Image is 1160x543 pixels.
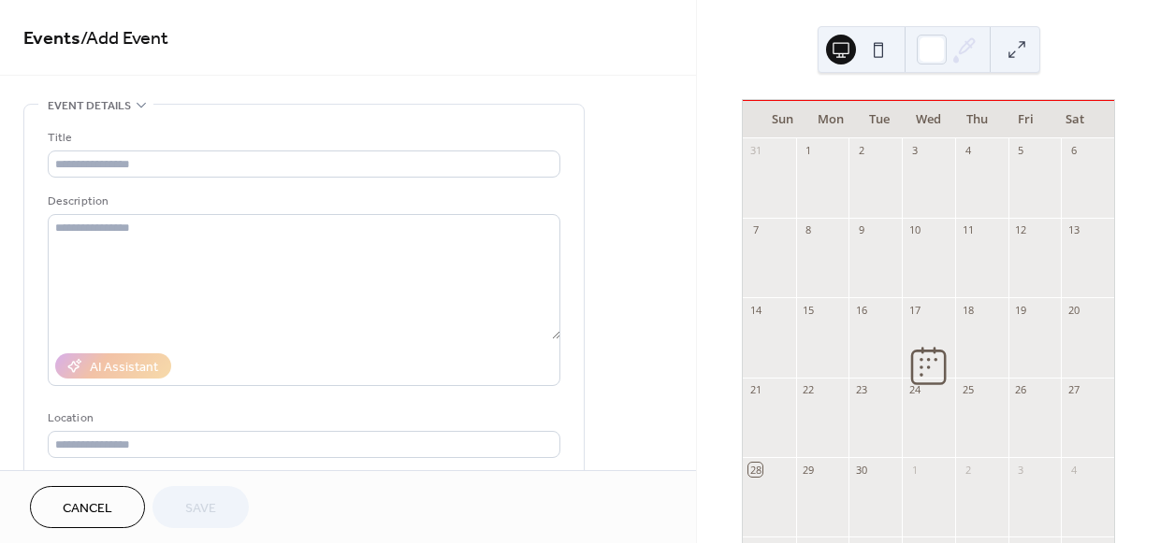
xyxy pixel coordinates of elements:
[748,223,762,237] div: 7
[48,192,557,211] div: Description
[63,499,112,519] span: Cancel
[1066,223,1080,237] div: 13
[1014,463,1028,477] div: 3
[907,303,921,317] div: 17
[802,303,816,317] div: 15
[806,101,855,138] div: Mon
[961,144,975,158] div: 4
[1066,303,1080,317] div: 20
[802,223,816,237] div: 8
[953,101,1002,138] div: Thu
[1014,383,1028,397] div: 26
[30,486,145,528] button: Cancel
[1014,223,1028,237] div: 12
[961,223,975,237] div: 11
[23,21,80,57] a: Events
[1051,101,1099,138] div: Sat
[1066,144,1080,158] div: 6
[802,144,816,158] div: 1
[1066,463,1080,477] div: 4
[854,144,868,158] div: 2
[961,303,975,317] div: 18
[1002,101,1051,138] div: Fri
[961,463,975,477] div: 2
[907,223,921,237] div: 10
[855,101,904,138] div: Tue
[748,383,762,397] div: 21
[854,303,868,317] div: 16
[48,96,131,116] span: Event details
[748,144,762,158] div: 31
[961,383,975,397] div: 25
[748,303,762,317] div: 14
[1014,144,1028,158] div: 5
[907,463,921,477] div: 1
[907,383,921,397] div: 24
[48,128,557,148] div: Title
[80,21,168,57] span: / Add Event
[854,383,868,397] div: 23
[907,144,921,158] div: 3
[854,223,868,237] div: 9
[48,408,557,428] div: Location
[904,101,952,138] div: Wed
[802,463,816,477] div: 29
[802,383,816,397] div: 22
[1066,383,1080,397] div: 27
[854,463,868,477] div: 30
[748,463,762,477] div: 28
[1014,303,1028,317] div: 19
[758,101,806,138] div: Sun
